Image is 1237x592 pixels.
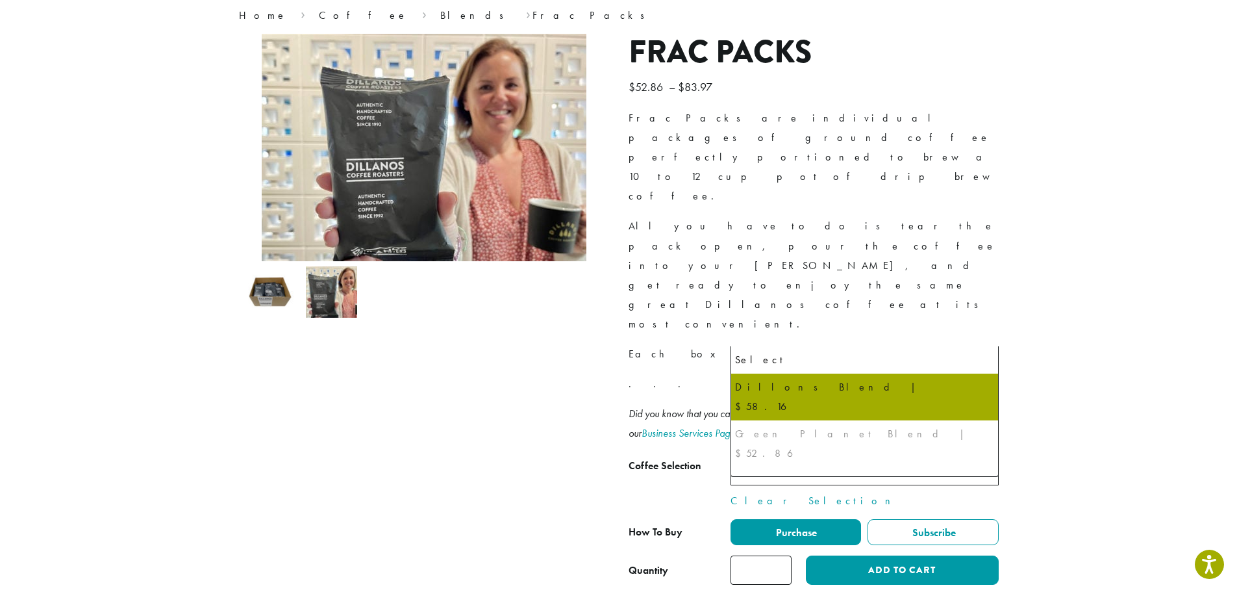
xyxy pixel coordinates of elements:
p: Each box contains 21 packets. [629,344,999,364]
span: Subscribe [910,526,956,539]
span: › [526,3,531,23]
div: Mach-Ninni Decaf Blend | $83.97 [735,471,994,510]
li: Select [731,346,998,374]
img: DCR Frac Pack | Pre-Ground Pre-Portioned Coffees [244,266,295,318]
span: How To Buy [629,525,682,539]
h1: Frac Packs [629,34,999,71]
label: Coffee Selection [629,457,731,476]
img: Frac Packs - Image 2 [306,266,357,318]
div: Dillons Blend | $58.16 [735,378,994,417]
a: Coffee [319,8,408,22]
bdi: 52.86 [629,79,666,94]
i: Did you know that you can serve our coffee and products in your cafe or business? Head to our for... [629,407,995,440]
span: › [301,3,305,23]
span: – [669,79,675,94]
a: Blends [440,8,512,22]
button: Add to cart [806,556,998,585]
p: Frac Packs are individual packages of ground coffee perfectly portioned to brew a 10 to 12 cup po... [629,109,999,206]
a: Home [239,8,287,22]
span: Purchase [774,526,817,539]
span: $ [678,79,684,94]
span: $ [629,79,635,94]
p: All you have to do is tear the pack open, pour the coffee into your [PERSON_NAME], and get ready ... [629,216,999,333]
nav: Breadcrumb [239,8,999,23]
a: Clear Selection [731,493,999,509]
p: . . . [629,374,999,394]
bdi: 83.97 [678,79,716,94]
span: › [422,3,427,23]
a: Business Services Page [642,426,735,440]
div: Quantity [629,563,668,578]
input: Product quantity [731,556,792,585]
div: Green Planet Blend | $52.86 [735,424,994,463]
